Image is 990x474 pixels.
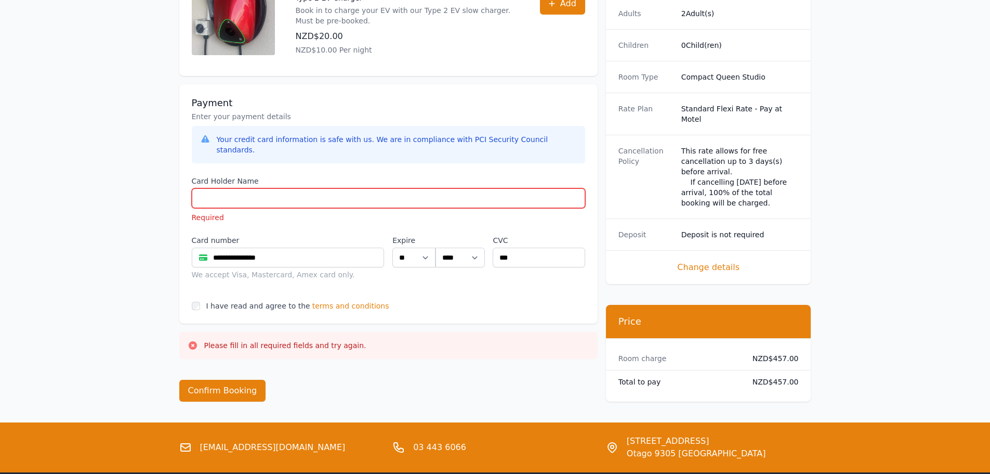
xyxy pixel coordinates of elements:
label: I have read and agree to the [206,302,310,310]
dt: Cancellation Policy [618,146,673,208]
dd: Standard Flexi Rate - Pay at Motel [681,104,799,124]
label: . [435,235,484,246]
span: Change details [618,261,799,274]
p: Required [192,212,585,223]
label: Card Holder Name [192,176,585,186]
dd: Compact Queen Studio [681,72,799,82]
label: Expire [392,235,435,246]
a: [EMAIL_ADDRESS][DOMAIN_NAME] [200,441,346,454]
h3: Payment [192,97,585,109]
div: Your credit card information is safe with us. We are in compliance with PCI Security Council stan... [217,134,577,155]
span: [STREET_ADDRESS] [627,435,766,447]
dd: NZD$457.00 [744,353,799,364]
p: NZD$10.00 Per night [296,45,519,55]
dt: Deposit [618,229,673,240]
dt: Rate Plan [618,104,673,124]
dt: Adults [618,8,673,19]
dt: Room charge [618,353,736,364]
span: Otago 9305 [GEOGRAPHIC_DATA] [627,447,766,460]
dd: 2 Adult(s) [681,8,799,19]
label: CVC [493,235,585,246]
div: We accept Visa, Mastercard, Amex card only. [192,270,385,280]
p: Enter your payment details [192,111,585,122]
button: Confirm Booking [179,380,266,402]
p: Book in to charge your EV with our Type 2 EV slow charger. Must be pre-booked. [296,5,519,26]
dt: Children [618,40,673,50]
dd: Deposit is not required [681,229,799,240]
span: terms and conditions [312,301,389,311]
dd: 0 Child(ren) [681,40,799,50]
p: Please fill in all required fields and try again. [204,340,366,351]
dt: Room Type [618,72,673,82]
h3: Price [618,315,799,328]
dt: Total to pay [618,377,736,387]
dd: NZD$457.00 [744,377,799,387]
label: Card number [192,235,385,246]
p: NZD$20.00 [296,30,519,43]
a: 03 443 6066 [413,441,466,454]
div: This rate allows for free cancellation up to 3 days(s) before arrival. If cancelling [DATE] befor... [681,146,799,208]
